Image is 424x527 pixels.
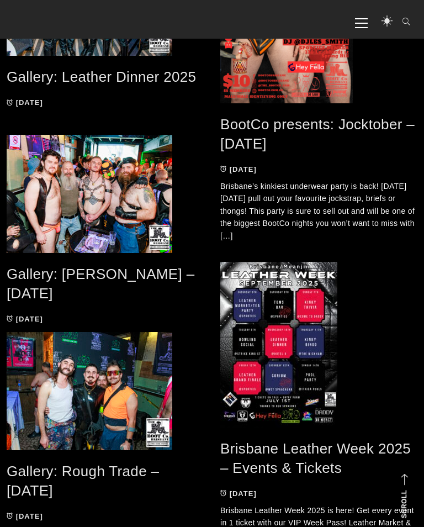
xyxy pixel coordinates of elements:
[16,315,43,323] time: [DATE]
[230,489,257,498] time: [DATE]
[220,489,257,498] a: [DATE]
[16,512,43,520] time: [DATE]
[7,98,43,107] a: [DATE]
[230,165,257,173] time: [DATE]
[7,463,159,499] a: Gallery: Rough Trade – [DATE]
[400,490,408,518] strong: Scroll
[220,165,257,173] a: [DATE]
[220,116,415,152] a: BootCo presents: Jocktober – [DATE]
[7,266,194,302] a: Gallery: [PERSON_NAME] – [DATE]
[7,512,43,520] a: [DATE]
[7,315,43,323] a: [DATE]
[7,68,196,85] a: Gallery: Leather Dinner 2025
[16,98,43,107] time: [DATE]
[220,180,417,242] p: Brisbane’s kinkiest underwear party is back! [DATE][DATE] pull out your favourite jockstrap, brie...
[220,440,411,476] a: Brisbane Leather Week 2025 – Events & Tickets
